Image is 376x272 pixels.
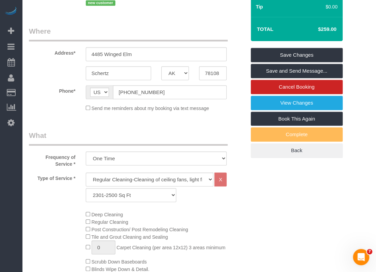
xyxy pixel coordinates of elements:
div: $0.00 [306,3,338,10]
span: Post Construction/ Post Remodeling Cleaning [92,227,188,232]
span: Deep Cleaning [92,212,123,217]
strong: Total [257,26,274,32]
span: 7 [367,249,372,254]
label: Frequency of Service * [24,151,81,167]
span: Tile and Grout Cleaning and Sealing [91,234,168,240]
a: Save and Send Message... [251,64,343,78]
label: Type of Service * [24,173,81,182]
input: City* [86,66,151,80]
span: Carpet Cleaning (per area 12x12) 3 areas minimum [116,245,225,250]
iframe: Intercom live chat [353,249,369,265]
span: Scrubb Down Baseboards [92,259,147,265]
legend: What [29,130,228,146]
input: Zip Code* [199,66,227,80]
label: Tip [256,3,263,10]
a: View Changes [251,96,343,110]
a: Back [251,143,343,158]
input: Phone* [113,85,227,99]
span: Regular Cleaning [92,219,128,225]
a: Book This Again [251,112,343,126]
span: new customer [86,0,115,6]
legend: Where [29,26,228,41]
h4: $259.00 [297,26,336,32]
span: Send me reminders about my booking via text message [92,106,209,111]
img: Automaid Logo [4,7,18,16]
label: Address* [24,47,81,56]
a: Save Changes [251,48,343,62]
a: Cancel Booking [251,80,343,94]
span: Blinds Wipe Down & Detail. [92,267,149,272]
label: Phone* [24,85,81,94]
